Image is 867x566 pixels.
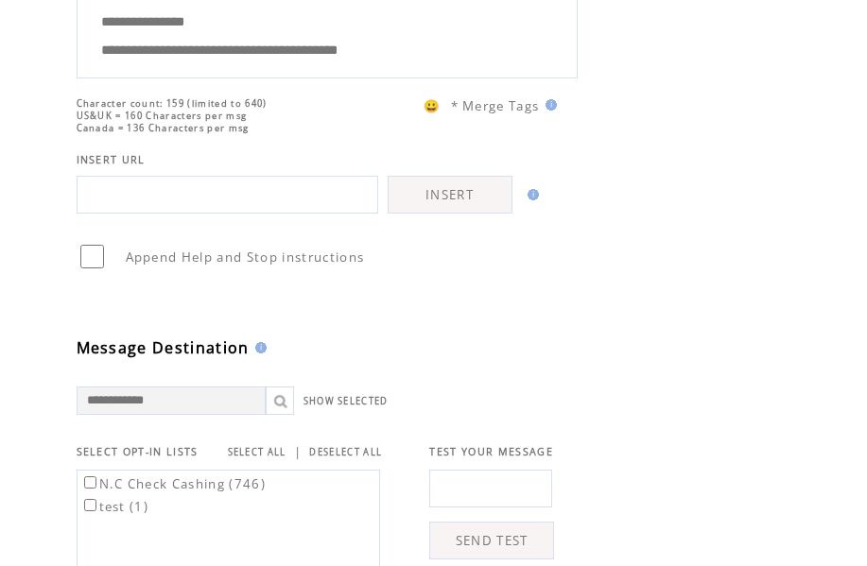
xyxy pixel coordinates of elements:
span: Message Destination [77,337,250,358]
span: Canada = 136 Characters per msg [77,122,250,134]
span: * Merge Tags [451,97,540,114]
a: SELECT ALL [228,446,286,458]
a: INSERT [388,176,512,214]
span: 😀 [424,97,441,114]
span: US&UK = 160 Characters per msg [77,110,248,122]
img: help.gif [250,342,267,353]
span: Append Help and Stop instructions [126,249,365,266]
span: SELECT OPT-IN LISTS [77,445,199,458]
a: SEND TEST [429,522,554,559]
a: SHOW SELECTED [303,395,389,407]
img: help.gif [522,189,539,200]
label: N.C Check Cashing (746) [80,475,267,492]
a: DESELECT ALL [309,446,382,458]
img: help.gif [540,99,557,111]
input: N.C Check Cashing (746) [84,476,96,489]
label: test (1) [80,498,149,515]
span: | [294,443,302,460]
span: TEST YOUR MESSAGE [429,445,553,458]
span: INSERT URL [77,153,146,166]
span: Character count: 159 (limited to 640) [77,97,268,110]
input: test (1) [84,499,96,511]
